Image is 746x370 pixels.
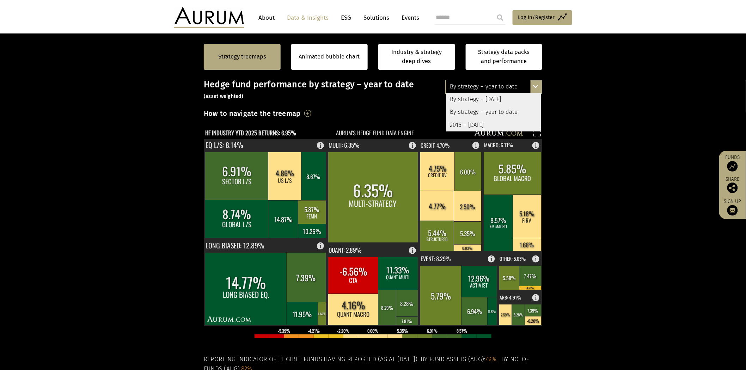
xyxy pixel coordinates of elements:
img: Share this post [727,183,738,193]
a: Sign up [723,198,742,216]
img: Aurum [174,7,244,28]
a: Log in/Register [513,10,572,25]
a: Solutions [360,11,393,24]
img: Access Funds [727,161,738,172]
div: By strategy – year to date [446,80,541,93]
h3: Hedge fund performance by strategy – year to date [204,79,542,100]
h3: How to navigate the treemap [204,107,301,119]
div: 2016 – [DATE] [446,119,541,131]
a: Animated bubble chart [299,52,360,61]
a: Data & Insights [283,11,332,24]
a: ESG [337,11,355,24]
small: (asset weighted) [204,93,243,99]
input: Submit [493,11,507,25]
a: About [255,11,278,24]
span: Log in/Register [518,13,555,21]
div: By strategy – year to date [446,106,541,118]
div: By strategy – [DATE] [446,93,541,106]
span: 79% [485,356,497,363]
div: Share [723,177,742,193]
a: Events [398,11,419,24]
a: Strategy data packs and performance [466,44,543,70]
img: Sign up to our newsletter [727,205,738,216]
a: Strategy treemaps [218,52,266,61]
a: Funds [723,154,742,172]
a: Industry & strategy deep dives [378,44,455,70]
